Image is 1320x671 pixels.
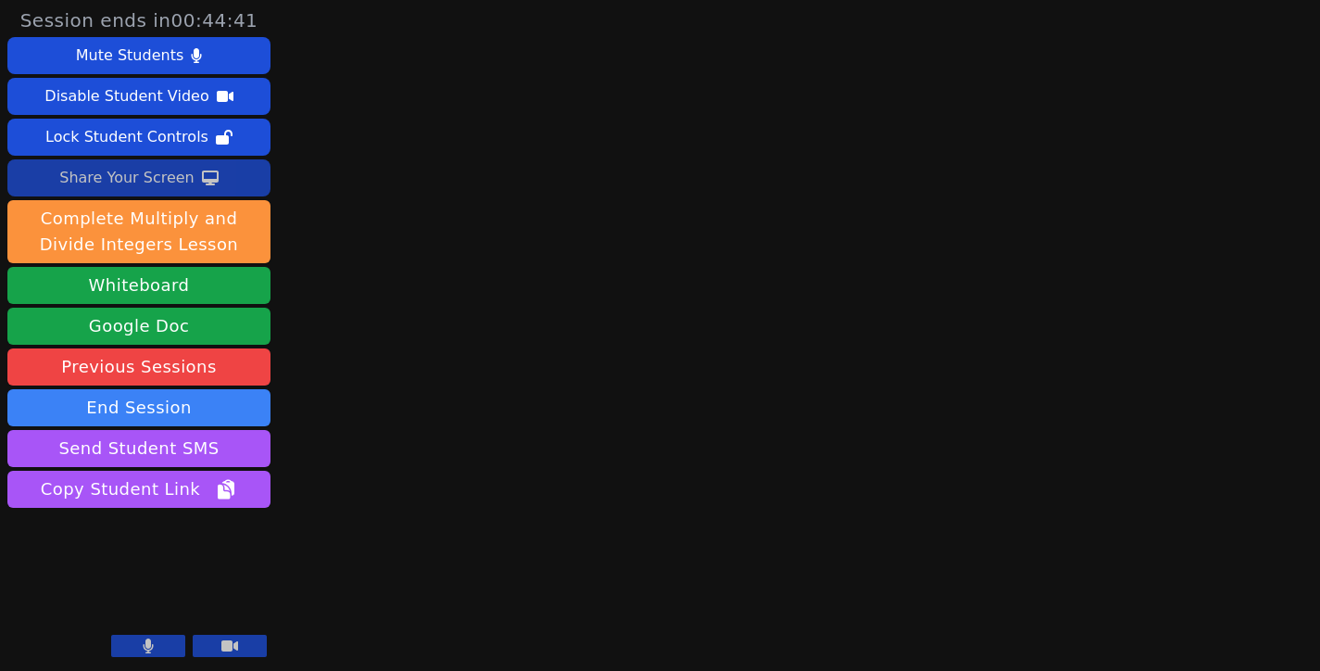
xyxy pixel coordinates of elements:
[7,159,270,196] button: Share Your Screen
[44,82,208,111] div: Disable Student Video
[7,200,270,263] button: Complete Multiply and Divide Integers Lesson
[41,476,237,502] span: Copy Student Link
[7,267,270,304] button: Whiteboard
[7,37,270,74] button: Mute Students
[59,163,195,193] div: Share Your Screen
[7,430,270,467] button: Send Student SMS
[7,308,270,345] a: Google Doc
[7,119,270,156] button: Lock Student Controls
[76,41,183,70] div: Mute Students
[7,78,270,115] button: Disable Student Video
[7,471,270,508] button: Copy Student Link
[171,9,258,32] time: 00:44:41
[20,7,258,33] span: Session ends in
[7,389,270,426] button: End Session
[7,348,270,386] a: Previous Sessions
[45,122,208,152] div: Lock Student Controls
